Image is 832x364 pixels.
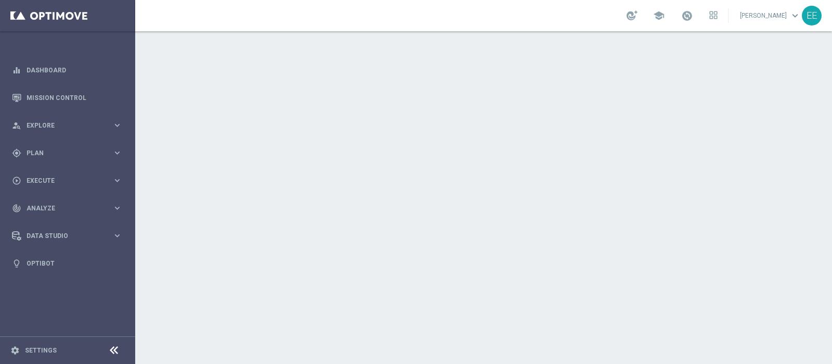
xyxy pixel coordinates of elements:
button: equalizer Dashboard [11,66,123,74]
i: keyboard_arrow_right [112,231,122,241]
span: Data Studio [27,233,112,239]
div: Dashboard [12,56,122,84]
a: Settings [25,347,57,354]
i: keyboard_arrow_right [112,148,122,158]
span: Plan [27,150,112,156]
button: Data Studio keyboard_arrow_right [11,232,123,240]
i: settings [10,346,20,355]
a: Optibot [27,249,122,277]
div: EE [802,6,822,26]
a: Mission Control [27,84,122,111]
div: Data Studio [12,231,112,241]
div: Analyze [12,204,112,213]
span: Execute [27,178,112,184]
button: person_search Explore keyboard_arrow_right [11,121,123,130]
i: gps_fixed [12,148,21,158]
i: person_search [12,121,21,130]
button: lightbulb Optibot [11,259,123,268]
div: Optibot [12,249,122,277]
button: track_changes Analyze keyboard_arrow_right [11,204,123,212]
span: Analyze [27,205,112,211]
span: keyboard_arrow_down [789,10,801,21]
button: gps_fixed Plan keyboard_arrow_right [11,149,123,157]
div: Plan [12,148,112,158]
i: keyboard_arrow_right [112,175,122,185]
i: lightbulb [12,259,21,268]
div: Mission Control [12,84,122,111]
i: keyboard_arrow_right [112,203,122,213]
button: Mission Control [11,94,123,102]
button: play_circle_outline Execute keyboard_arrow_right [11,177,123,185]
i: equalizer [12,66,21,75]
a: [PERSON_NAME]keyboard_arrow_down [739,8,802,23]
a: Dashboard [27,56,122,84]
span: Explore [27,122,112,129]
i: play_circle_outline [12,176,21,185]
span: school [653,10,665,21]
div: Explore [12,121,112,130]
div: Execute [12,176,112,185]
i: track_changes [12,204,21,213]
i: keyboard_arrow_right [112,120,122,130]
